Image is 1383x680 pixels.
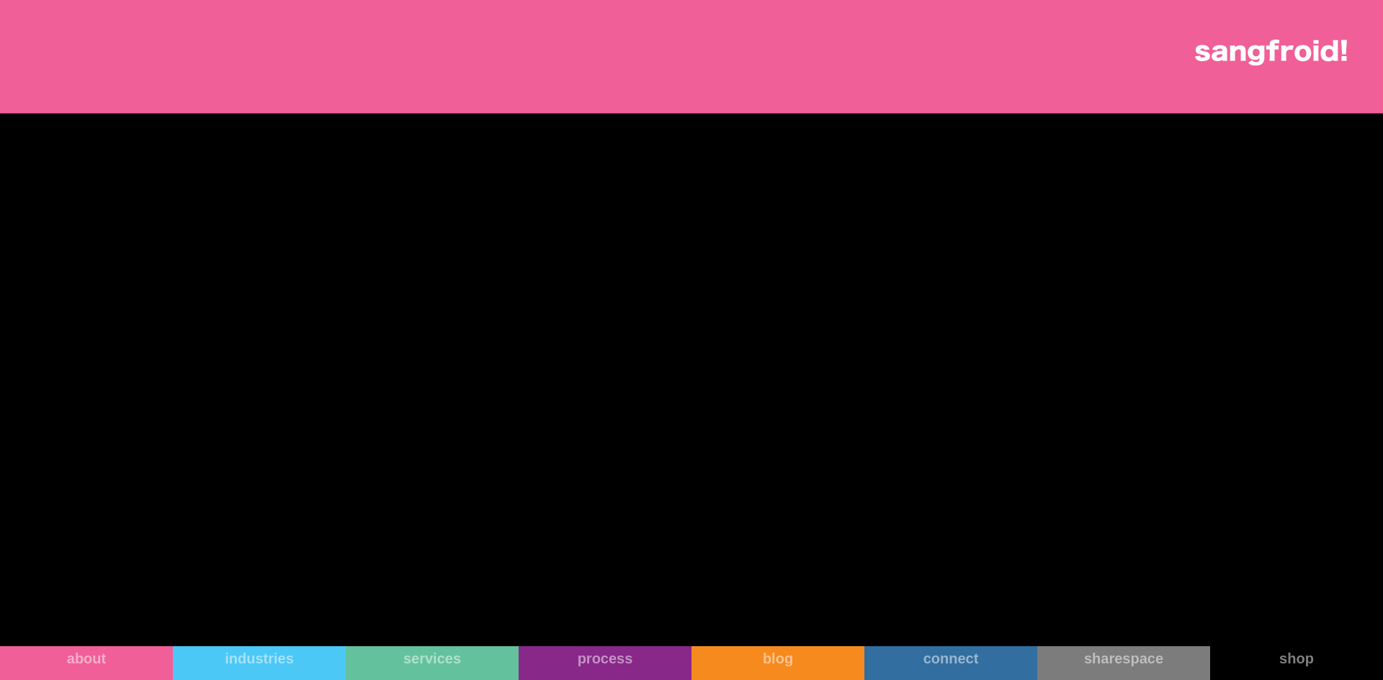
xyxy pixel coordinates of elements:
[691,646,864,680] a: blog
[173,646,346,680] a: industries
[1210,650,1383,667] div: shop
[519,650,691,667] div: process
[864,650,1037,667] div: connect
[519,646,691,680] a: process
[346,646,519,680] a: services
[691,650,864,667] div: blog
[1195,40,1347,65] img: logo
[173,650,346,667] div: industries
[1037,646,1210,680] a: sharespace
[346,650,519,667] div: services
[1210,646,1383,680] a: shop
[1037,650,1210,667] div: sharespace
[864,646,1037,680] a: connect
